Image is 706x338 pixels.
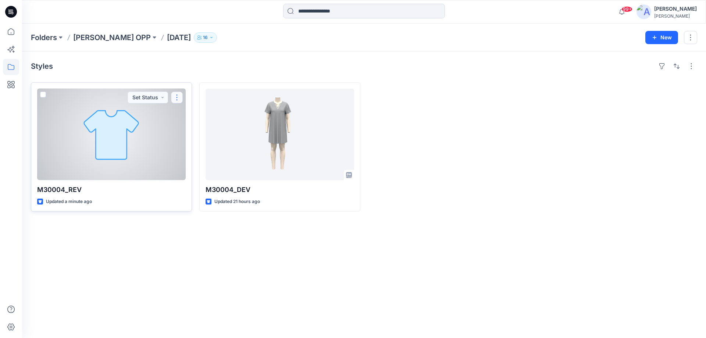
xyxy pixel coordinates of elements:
[637,4,651,19] img: avatar
[31,62,53,71] h4: Styles
[194,32,217,43] button: 16
[37,185,186,195] p: M30004_REV
[654,4,697,13] div: [PERSON_NAME]
[645,31,678,44] button: New
[206,185,354,195] p: M30004_DEV
[621,6,632,12] span: 99+
[206,89,354,180] a: M30004_DEV
[31,32,57,43] a: Folders
[203,33,208,42] p: 16
[167,32,191,43] p: [DATE]
[46,198,92,206] p: Updated a minute ago
[654,13,697,19] div: [PERSON_NAME]
[73,32,151,43] a: [PERSON_NAME] OPP
[214,198,260,206] p: Updated 21 hours ago
[37,89,186,180] a: M30004_REV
